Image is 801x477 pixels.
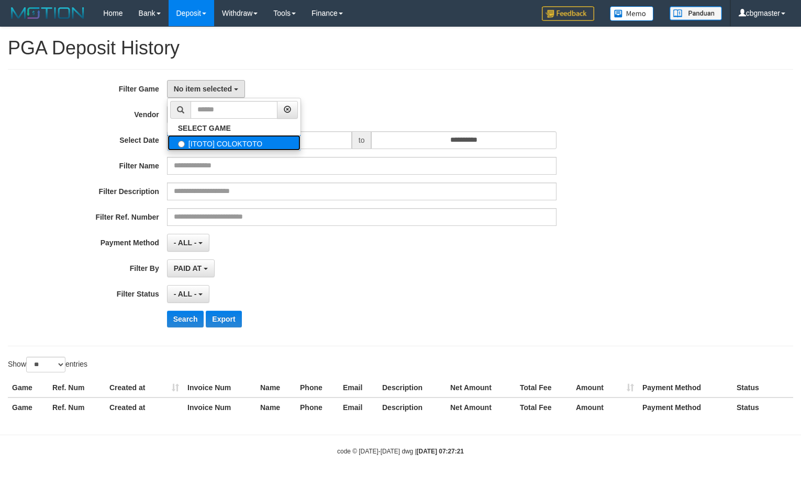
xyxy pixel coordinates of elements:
strong: [DATE] 07:27:21 [417,448,464,455]
th: Status [732,378,793,397]
img: Feedback.jpg [542,6,594,21]
label: [ITOTO] COLOKTOTO [168,135,301,151]
th: Created at [105,397,183,417]
th: Phone [296,397,339,417]
th: Email [339,378,378,397]
span: - ALL - [174,238,197,247]
button: Export [206,311,241,327]
span: to [352,131,372,149]
th: Status [732,397,793,417]
th: Phone [296,378,339,397]
h1: PGA Deposit History [8,38,793,59]
button: No item selected [167,80,245,98]
img: panduan.png [670,6,722,20]
th: Email [339,397,378,417]
th: Game [8,378,48,397]
input: [ITOTO] COLOKTOTO [178,141,185,147]
th: Amount [572,378,638,397]
th: Description [378,397,446,417]
label: Show entries [8,357,87,372]
small: code © [DATE]-[DATE] dwg | [337,448,464,455]
th: Created at [105,378,183,397]
th: Amount [572,397,638,417]
span: PAID AT [174,264,202,272]
th: Ref. Num [48,397,105,417]
button: - ALL - [167,234,209,252]
th: Total Fee [516,397,572,417]
img: MOTION_logo.png [8,5,87,21]
select: Showentries [26,357,65,372]
th: Name [256,378,296,397]
th: Invoice Num [183,378,256,397]
th: Game [8,397,48,417]
button: PAID AT [167,259,215,277]
th: Net Amount [446,397,516,417]
button: Search [167,311,204,327]
img: Button%20Memo.svg [610,6,654,21]
button: - ALL - [167,285,209,303]
th: Net Amount [446,378,516,397]
th: Ref. Num [48,378,105,397]
th: Description [378,378,446,397]
th: Invoice Num [183,397,256,417]
th: Name [256,397,296,417]
b: SELECT GAME [178,124,231,132]
th: Payment Method [638,397,732,417]
span: No item selected [174,85,232,93]
th: Payment Method [638,378,732,397]
th: Total Fee [516,378,572,397]
a: SELECT GAME [168,121,301,135]
span: - ALL - [174,290,197,298]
